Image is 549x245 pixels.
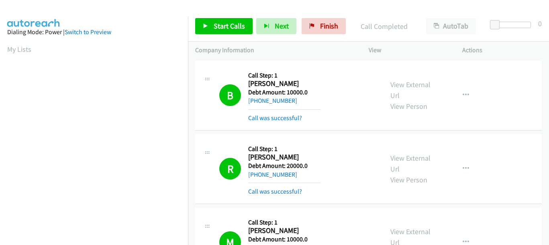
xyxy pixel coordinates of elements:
[248,79,321,88] h2: [PERSON_NAME]
[219,84,241,106] h1: B
[248,235,321,243] h5: Debt Amount: 10000.0
[526,90,549,154] iframe: Resource Center
[369,45,448,55] p: View
[538,18,542,29] div: 0
[248,218,321,227] h5: Call Step: 1
[7,45,31,54] a: My Lists
[248,153,321,162] h2: [PERSON_NAME]
[426,18,476,34] button: AutoTab
[65,28,111,36] a: Switch to Preview
[390,102,427,111] a: View Person
[320,21,338,31] span: Finish
[195,45,354,55] p: Company Information
[219,158,241,180] h1: R
[214,21,245,31] span: Start Calls
[248,188,302,195] a: Call was successful?
[390,80,431,100] a: View External Url
[248,171,297,178] a: [PHONE_NUMBER]
[248,145,321,153] h5: Call Step: 1
[248,88,321,96] h5: Debt Amount: 10000.0
[357,21,412,32] p: Call Completed
[248,114,302,122] a: Call was successful?
[390,153,431,174] a: View External Url
[7,27,181,37] div: Dialing Mode: Power |
[275,21,289,31] span: Next
[248,162,321,170] h5: Debt Amount: 20000.0
[248,97,297,104] a: [PHONE_NUMBER]
[390,175,427,184] a: View Person
[195,18,253,34] a: Start Calls
[462,45,542,55] p: Actions
[494,22,531,28] div: Delay between calls (in seconds)
[248,226,321,235] h2: [PERSON_NAME]
[248,71,321,80] h5: Call Step: 1
[256,18,296,34] button: Next
[302,18,346,34] a: Finish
